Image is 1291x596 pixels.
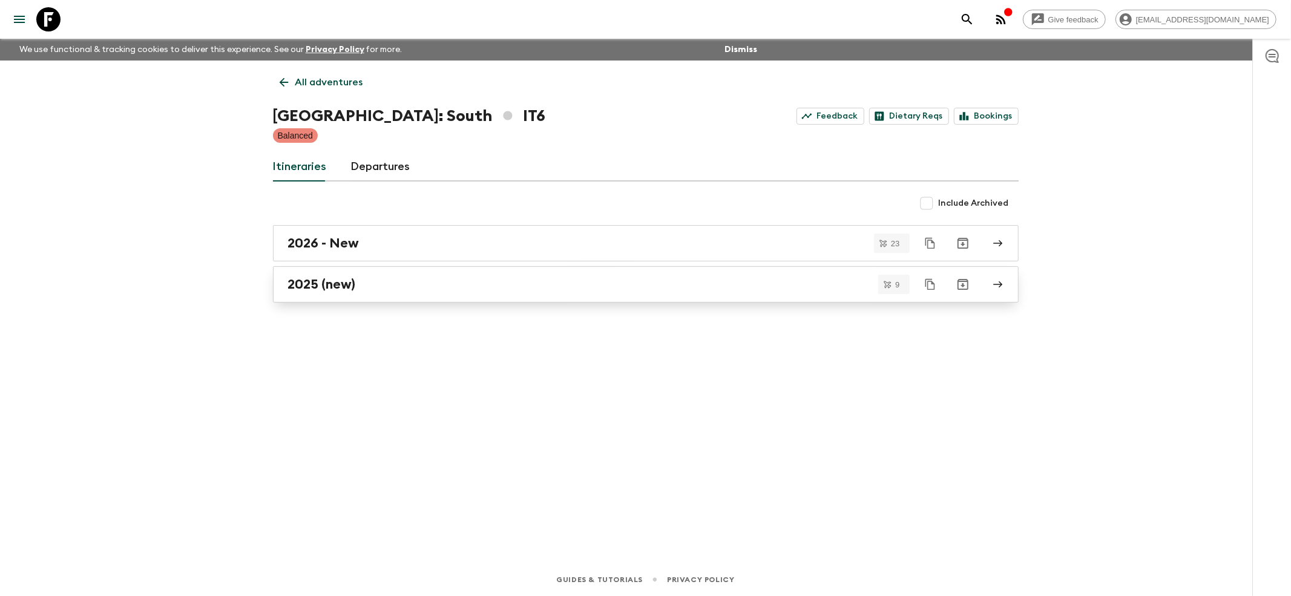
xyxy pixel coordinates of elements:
div: [EMAIL_ADDRESS][DOMAIN_NAME] [1115,10,1276,29]
p: We use functional & tracking cookies to deliver this experience. See our for more. [15,39,407,61]
span: [EMAIL_ADDRESS][DOMAIN_NAME] [1129,15,1276,24]
h2: 2026 - New [288,235,360,251]
button: search adventures [955,7,979,31]
a: Dietary Reqs [869,108,949,125]
button: Duplicate [919,232,941,254]
span: 23 [884,240,907,247]
button: Duplicate [919,273,941,295]
a: 2025 (new) [273,266,1019,303]
a: All adventures [273,70,370,94]
span: Include Archived [939,197,1009,209]
a: Feedback [797,108,864,125]
span: 9 [888,281,907,289]
a: Departures [351,152,410,182]
a: 2026 - New [273,225,1019,261]
h1: [GEOGRAPHIC_DATA]: South IT6 [273,104,545,128]
button: Archive [951,231,975,255]
a: Guides & Tutorials [556,573,643,586]
a: Itineraries [273,152,327,182]
a: Privacy Policy [306,45,364,54]
a: Bookings [954,108,1019,125]
a: Privacy Policy [667,573,734,586]
h2: 2025 (new) [288,277,356,292]
a: Give feedback [1023,10,1106,29]
p: All adventures [295,75,363,90]
button: Archive [951,272,975,296]
span: Give feedback [1042,15,1105,24]
button: Dismiss [721,41,760,58]
p: Balanced [278,129,313,142]
button: menu [7,7,31,31]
